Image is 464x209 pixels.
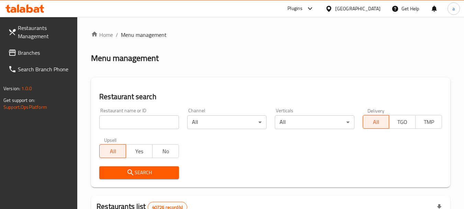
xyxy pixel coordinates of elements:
span: Yes [129,146,150,156]
button: All [99,144,126,158]
label: Delivery [367,108,385,113]
div: [GEOGRAPHIC_DATA] [335,5,381,12]
li: / [116,31,118,39]
label: Upsell [104,137,117,142]
div: All [275,115,354,129]
span: Restaurants Management [18,24,72,40]
span: No [155,146,176,156]
span: Branches [18,49,72,57]
span: 1.0.0 [21,84,32,93]
span: Menu management [121,31,167,39]
span: TGO [392,117,413,127]
button: TMP [415,115,442,129]
h2: Restaurant search [99,92,442,102]
span: Search [105,168,173,177]
button: Yes [126,144,152,158]
span: All [102,146,123,156]
div: Plugins [287,4,303,13]
span: TMP [418,117,439,127]
button: Search [99,166,179,179]
input: Search for restaurant name or ID.. [99,115,179,129]
a: Search Branch Phone [3,61,78,77]
a: Support.OpsPlatform [3,103,47,112]
span: a [452,5,455,12]
span: Get support on: [3,96,35,105]
h2: Menu management [91,53,159,64]
button: All [363,115,389,129]
div: All [187,115,267,129]
a: Branches [3,44,78,61]
nav: breadcrumb [91,31,450,39]
a: Home [91,31,113,39]
span: Search Branch Phone [18,65,72,73]
span: Version: [3,84,20,93]
a: Restaurants Management [3,20,78,44]
span: All [366,117,387,127]
button: No [152,144,179,158]
button: TGO [389,115,416,129]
